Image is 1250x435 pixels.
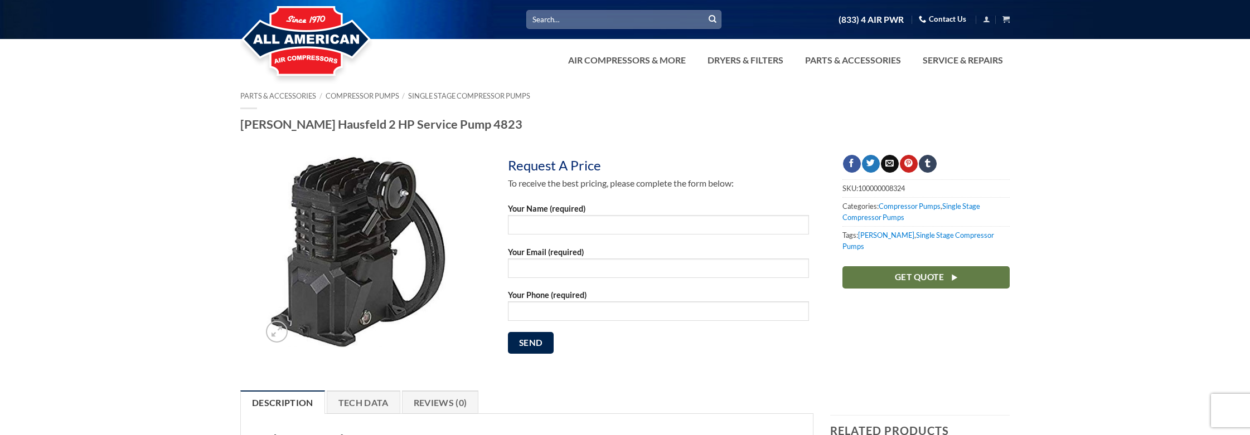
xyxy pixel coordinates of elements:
[862,155,879,173] a: Share on Twitter
[327,390,400,414] a: Tech Data
[879,202,941,211] a: Compressor Pumps
[508,258,809,278] input: Your Email (required)
[240,390,325,414] a: Description
[701,49,790,71] a: Dryers & Filters
[881,155,898,173] a: Email to a Friend
[508,155,624,176] div: Request A Price
[266,321,288,343] a: Zoom
[919,155,936,173] a: Share on Tumblr
[858,184,905,193] span: 100000008324
[858,231,914,240] a: [PERSON_NAME]
[842,231,994,251] a: Single Stage Compressor Pumps
[839,10,904,30] a: (833) 4 AIR PWR
[842,266,1010,288] a: Get Quote
[983,12,990,26] a: Login
[842,179,1010,197] span: SKU:
[526,10,721,28] input: Search…
[900,155,917,173] a: Pin on Pinterest
[798,49,908,71] a: Parts & Accessories
[843,155,860,173] a: Share on Facebook
[508,202,809,363] form: Contact form
[319,91,322,100] span: /
[1002,12,1010,26] a: View cart
[842,226,1010,255] span: Tags: ,
[240,91,316,100] a: Parts & Accessories
[561,49,692,71] a: Air Compressors & More
[508,176,809,190] p: To receive the best pricing, please complete the form below:
[240,116,1010,132] h1: [PERSON_NAME] Hausfeld 2 HP Service Pump 4823
[408,91,530,100] a: Single Stage Compressor Pumps
[508,332,554,354] input: Send
[402,390,479,414] a: Reviews (0)
[919,11,966,28] a: Contact Us
[508,215,809,234] input: Your Name (required)
[508,301,809,321] input: Your Phone (required)
[916,49,1010,71] a: Service & Repairs
[326,91,399,100] a: Compressor Pumps
[508,246,809,286] label: Your Email (required)
[240,92,1010,100] nav: Breadcrumb
[508,289,809,329] label: Your Phone (required)
[402,91,405,100] span: /
[704,11,721,28] button: Submit
[260,155,454,348] img: Campbell Hausfeld 2 and 3 HP Pump
[842,197,1010,226] span: Categories: ,
[895,270,944,284] span: Get Quote
[508,202,809,242] label: Your Name (required)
